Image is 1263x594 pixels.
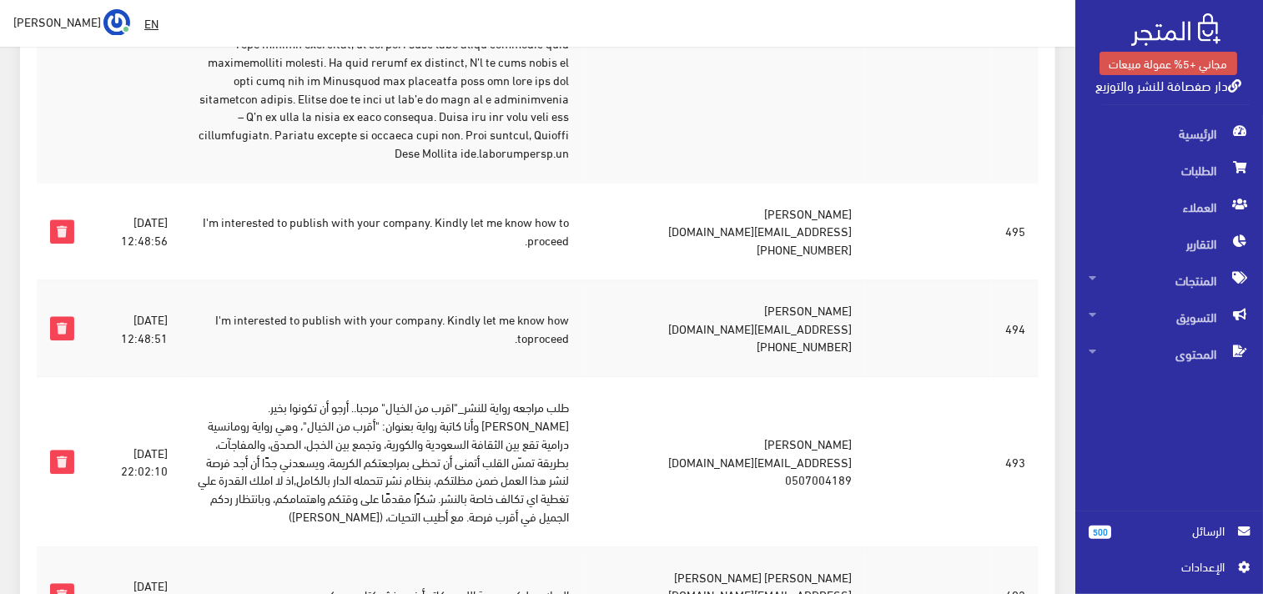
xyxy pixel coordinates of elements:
span: التقارير [1089,225,1250,262]
span: الرئيسية [1089,115,1250,152]
a: 500 الرسائل [1089,521,1250,557]
td: [PERSON_NAME] [EMAIL_ADDRESS][DOMAIN_NAME] 0507004189 [582,377,865,546]
td: [DATE] 22:02:10 [88,377,182,546]
span: [PERSON_NAME] [13,11,101,32]
td: I'm interested to publish with your company. Kindly let me know how toproceed. [181,279,581,376]
td: 493 [992,377,1039,546]
span: الطلبات [1089,152,1250,189]
u: EN [144,13,159,33]
a: دار صفصافة للنشر والتوزيع [1095,73,1241,97]
span: المنتجات [1089,262,1250,299]
img: ... [103,9,130,36]
a: الرئيسية [1075,115,1263,152]
img: . [1131,13,1220,46]
span: 500 [1089,526,1111,539]
a: التقارير [1075,225,1263,262]
a: المحتوى [1075,335,1263,372]
td: I'm interested to publish with your company. Kindly let me know how to proceed. [181,183,581,279]
a: الطلبات [1075,152,1263,189]
span: المحتوى [1089,335,1250,372]
span: اﻹعدادات [1102,557,1224,576]
a: العملاء [1075,189,1263,225]
a: مجاني +5% عمولة مبيعات [1099,52,1237,75]
a: ... [PERSON_NAME] [13,8,130,35]
td: [PERSON_NAME] [EMAIL_ADDRESS][DOMAIN_NAME] [PHONE_NUMBER] [582,183,865,279]
a: EN [138,8,165,38]
span: العملاء [1089,189,1250,225]
a: المنتجات [1075,262,1263,299]
td: طلب مراجعه رواية للنشر_"اقرب من الخيال" مرحبا.. أرجو أن تكونوا بخير. [PERSON_NAME] وأنا كاتبة روا... [181,377,581,546]
a: اﻹعدادات [1089,557,1250,584]
td: 494 [992,279,1039,376]
td: [PERSON_NAME] [EMAIL_ADDRESS][DOMAIN_NAME] [PHONE_NUMBER] [582,279,865,376]
td: [DATE] 12:48:56 [88,183,182,279]
iframe: Drift Widget Chat Controller [20,480,83,543]
td: [DATE] 12:48:51 [88,279,182,376]
span: التسويق [1089,299,1250,335]
td: 495 [992,183,1039,279]
span: الرسائل [1125,521,1225,540]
